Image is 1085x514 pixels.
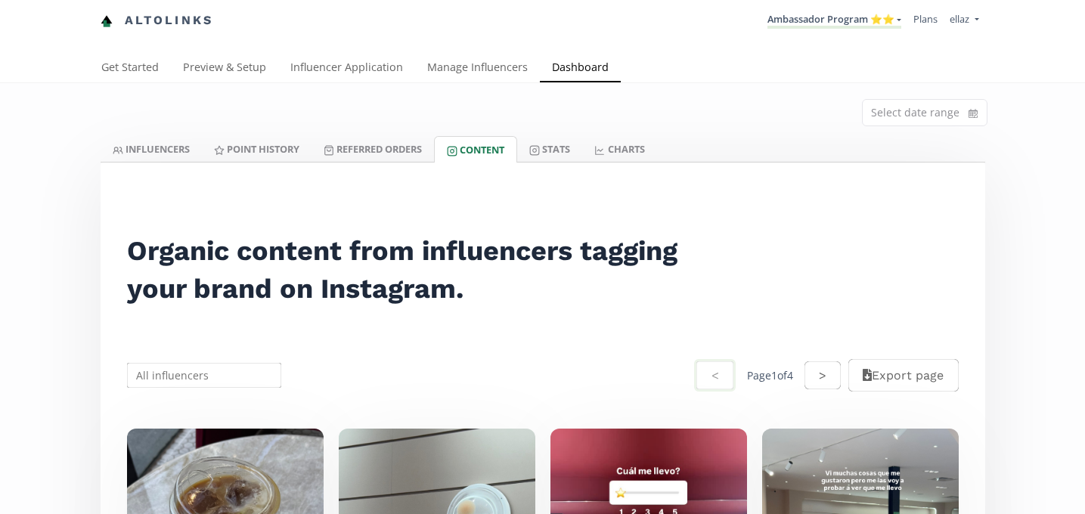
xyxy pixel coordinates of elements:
[101,8,214,33] a: Altolinks
[694,359,735,392] button: <
[517,136,582,162] a: Stats
[89,54,171,84] a: Get Started
[171,54,278,84] a: Preview & Setup
[127,232,697,308] h2: Organic content from influencers tagging your brand on Instagram.
[540,54,621,84] a: Dashboard
[415,54,540,84] a: Manage Influencers
[125,361,284,390] input: All influencers
[804,361,841,389] button: >
[101,15,113,27] img: favicon-32x32.png
[913,12,938,26] a: Plans
[747,368,793,383] div: Page 1 of 4
[582,136,656,162] a: CHARTS
[202,136,312,162] a: Point HISTORY
[848,359,958,392] button: Export page
[767,12,901,29] a: Ambassador Program ⭐️⭐️
[950,12,969,26] span: ellaz
[278,54,415,84] a: Influencer Application
[969,106,978,121] svg: calendar
[950,12,978,29] a: ellaz
[434,136,517,163] a: Content
[312,136,434,162] a: Referred Orders
[101,136,202,162] a: INFLUENCERS
[15,15,64,60] iframe: chat widget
